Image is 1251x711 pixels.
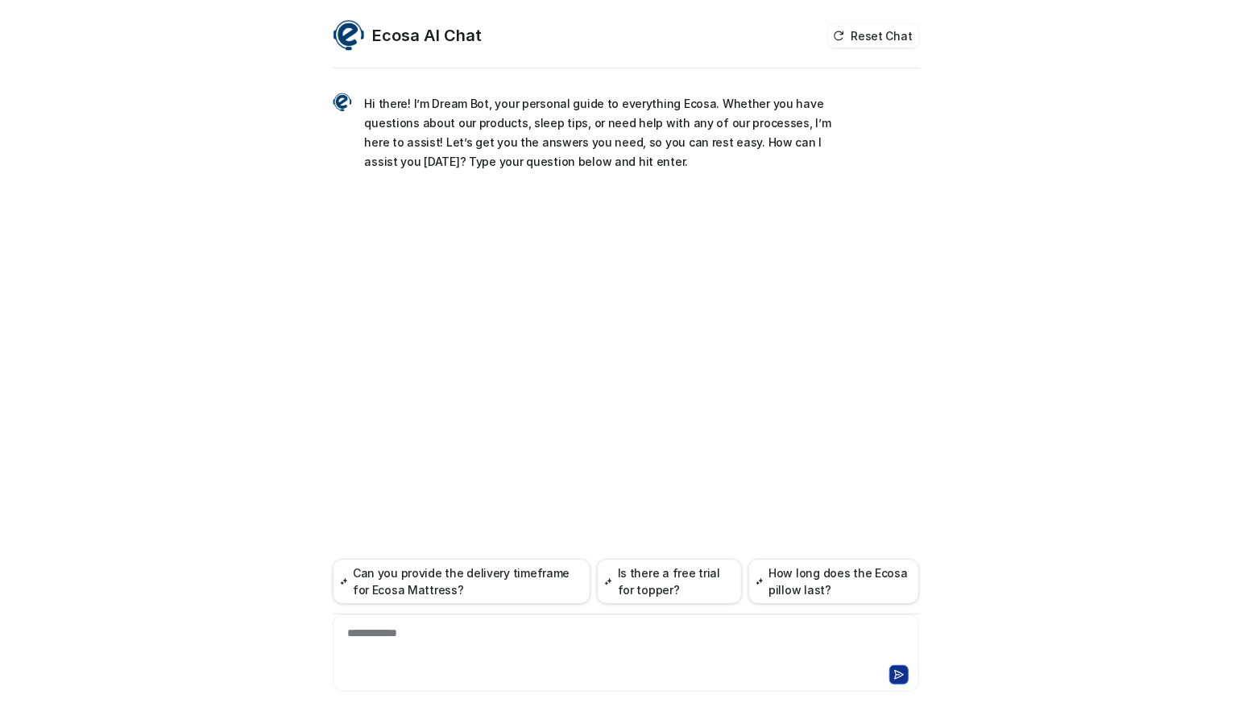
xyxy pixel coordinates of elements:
img: Widget [333,93,352,112]
p: Hi there! I’m Dream Bot, your personal guide to everything Ecosa. Whether you have questions abou... [365,94,836,172]
button: Reset Chat [828,24,918,48]
button: Can you provide the delivery timeframe for Ecosa Mattress? [333,559,591,604]
button: How long does the Ecosa pillow last? [748,559,919,604]
img: Widget [333,19,365,52]
h2: Ecosa AI Chat [373,24,483,47]
button: Is there a free trial for topper? [597,559,741,604]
